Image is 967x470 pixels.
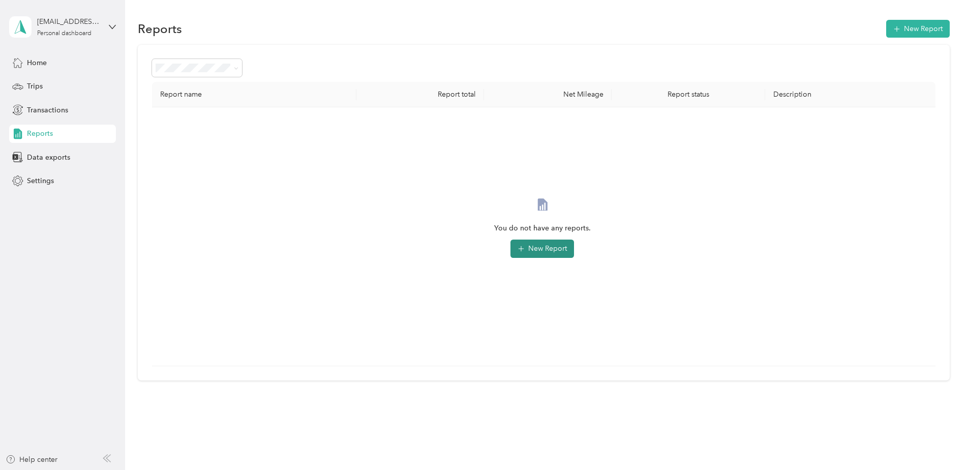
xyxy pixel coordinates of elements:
span: Data exports [27,152,70,163]
th: Description [765,82,935,107]
h1: Reports [138,23,182,34]
th: Net Mileage [484,82,612,107]
span: You do not have any reports. [494,223,591,234]
span: Reports [27,128,53,139]
button: New Report [510,240,574,258]
button: New Report [886,20,950,38]
span: Transactions [27,105,68,115]
span: Trips [27,81,43,92]
th: Report name [152,82,356,107]
span: Home [27,57,47,68]
div: Personal dashboard [37,31,92,37]
div: [EMAIL_ADDRESS][DOMAIN_NAME] [37,16,101,27]
button: Help center [6,454,57,465]
div: Report status [620,90,757,99]
iframe: Everlance-gr Chat Button Frame [910,413,967,470]
th: Report total [356,82,484,107]
span: Settings [27,175,54,186]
